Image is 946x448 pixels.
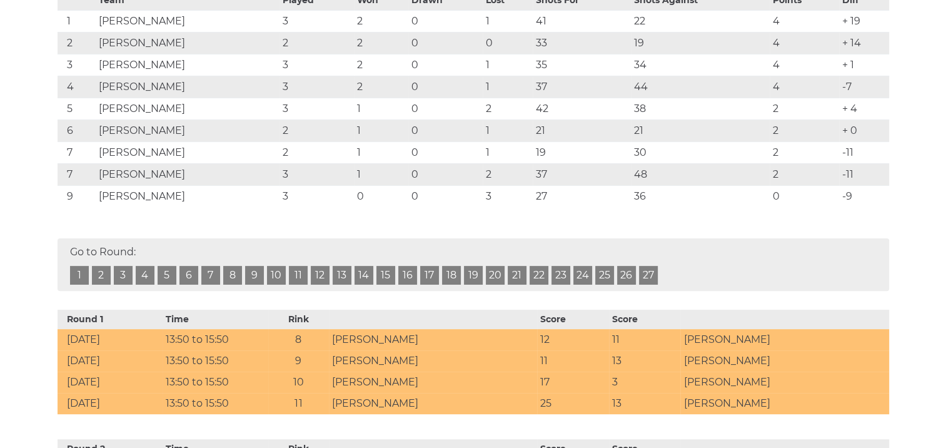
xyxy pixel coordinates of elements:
td: [DATE] [58,329,163,350]
td: 1 [483,141,532,163]
td: 0 [408,76,483,98]
td: 25 [537,393,609,414]
a: 9 [245,266,264,285]
a: 5 [158,266,176,285]
td: 3 [58,54,96,76]
td: 34 [631,54,770,76]
td: 8 [268,329,329,350]
td: 4 [770,54,839,76]
td: 2 [770,163,839,185]
td: 9 [58,185,96,207]
td: [DATE] [58,372,163,393]
td: 4 [770,76,839,98]
a: 10 [267,266,286,285]
a: 7 [201,266,220,285]
th: Rink [268,310,329,329]
td: 2 [354,76,408,98]
a: 8 [223,266,242,285]
td: 0 [408,98,483,120]
td: [PERSON_NAME] [680,372,888,393]
td: 30 [631,141,770,163]
a: 1 [70,266,89,285]
td: 11 [268,393,329,414]
a: 4 [136,266,154,285]
td: 2 [354,10,408,32]
td: 0 [408,120,483,141]
td: 27 [533,185,631,207]
td: 21 [533,120,631,141]
td: 10 [268,372,329,393]
a: 13 [333,266,351,285]
a: 19 [464,266,483,285]
td: -7 [839,76,888,98]
td: + 14 [839,32,888,54]
td: [PERSON_NAME] [96,98,279,120]
td: 2 [770,141,839,163]
td: + 1 [839,54,888,76]
td: 1 [483,10,532,32]
td: -11 [839,163,888,185]
td: -9 [839,185,888,207]
td: 2 [279,141,354,163]
td: 2 [483,98,532,120]
td: 2 [770,120,839,141]
td: [PERSON_NAME] [96,10,279,32]
td: 13 [609,393,681,414]
td: 1 [483,120,532,141]
td: [PERSON_NAME] [96,76,279,98]
td: 11 [609,329,681,350]
td: 35 [533,54,631,76]
td: 33 [533,32,631,54]
td: + 19 [839,10,888,32]
td: 3 [279,10,354,32]
a: 20 [486,266,505,285]
td: [PERSON_NAME] [96,185,279,207]
td: 1 [58,10,96,32]
div: Go to Round: [58,238,889,291]
td: 0 [408,163,483,185]
td: 3 [279,76,354,98]
a: 6 [179,266,198,285]
td: 1 [354,98,408,120]
td: 42 [533,98,631,120]
td: 48 [631,163,770,185]
td: 5 [58,98,96,120]
td: [PERSON_NAME] [329,372,537,393]
a: 26 [617,266,636,285]
td: 6 [58,120,96,141]
td: [PERSON_NAME] [96,120,279,141]
td: [PERSON_NAME] [96,54,279,76]
td: 1 [354,163,408,185]
td: 21 [631,120,770,141]
td: 1 [483,54,532,76]
td: 13:50 to 15:50 [163,350,268,372]
td: 4 [770,32,839,54]
th: Score [537,310,609,329]
td: 0 [354,185,408,207]
td: 3 [483,185,532,207]
td: 1 [354,120,408,141]
td: 19 [533,141,631,163]
td: -11 [839,141,888,163]
td: 38 [631,98,770,120]
td: + 0 [839,120,888,141]
td: 0 [408,141,483,163]
th: Score [609,310,681,329]
a: 2 [92,266,111,285]
a: 12 [311,266,330,285]
td: [PERSON_NAME] [329,393,537,414]
td: 2 [354,32,408,54]
td: 41 [533,10,631,32]
td: 37 [533,76,631,98]
th: Round 1 [58,310,163,329]
a: 21 [508,266,526,285]
a: 23 [551,266,570,285]
td: 37 [533,163,631,185]
a: 3 [114,266,133,285]
td: 9 [268,350,329,372]
td: [PERSON_NAME] [96,32,279,54]
td: 1 [354,141,408,163]
a: 18 [442,266,461,285]
td: 3 [279,185,354,207]
td: 44 [631,76,770,98]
